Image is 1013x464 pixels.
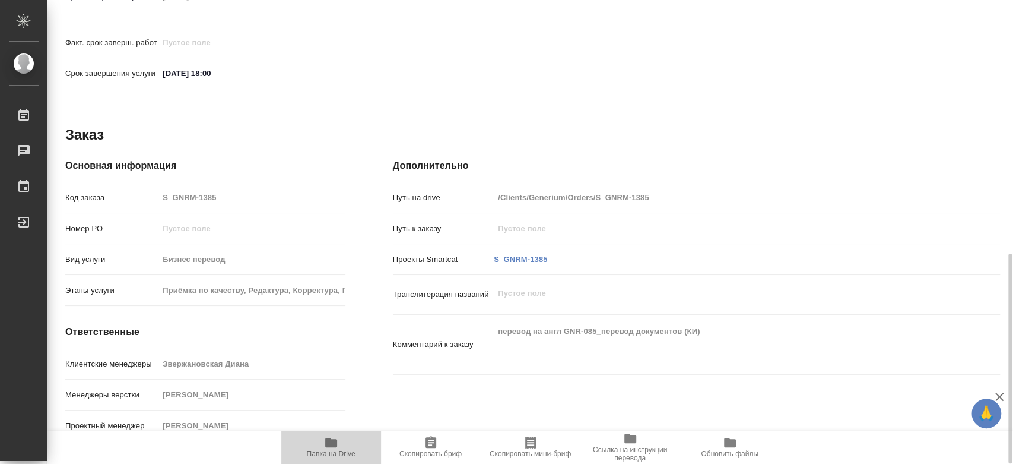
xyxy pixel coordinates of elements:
textarea: перевод на англ GNR-085_перевод документов (КИ) [494,321,949,365]
p: Номер РО [65,223,158,235]
button: Скопировать бриф [381,431,481,464]
h4: Дополнительно [393,159,1000,173]
input: Пустое поле [158,34,262,51]
span: 🙏 [976,401,996,426]
span: Скопировать мини-бриф [490,450,571,458]
span: Ссылка на инструкции перевода [588,446,673,462]
p: Комментарий к заказу [393,339,494,351]
p: Факт. срок заверш. работ [65,37,158,49]
p: Путь на drive [393,192,494,204]
p: Клиентские менеджеры [65,358,158,370]
p: Вид услуги [65,254,158,266]
button: Обновить файлы [680,431,780,464]
h4: Основная информация [65,159,345,173]
button: 🙏 [971,399,1001,428]
input: Пустое поле [158,251,345,268]
p: Код заказа [65,192,158,204]
input: Пустое поле [158,282,345,299]
button: Ссылка на инструкции перевода [580,431,680,464]
p: Срок завершения услуги [65,68,158,80]
input: Пустое поле [158,417,345,434]
p: Этапы услуги [65,285,158,296]
input: Пустое поле [158,189,345,206]
input: Пустое поле [158,386,345,403]
a: S_GNRM-1385 [494,255,547,264]
p: Путь к заказу [393,223,494,235]
input: Пустое поле [158,355,345,373]
p: Проекты Smartcat [393,254,494,266]
span: Скопировать бриф [399,450,462,458]
input: Пустое поле [494,220,949,237]
span: Папка на Drive [307,450,355,458]
input: Пустое поле [494,189,949,206]
input: ✎ Введи что-нибудь [158,65,262,82]
button: Папка на Drive [281,431,381,464]
h2: Заказ [65,125,104,144]
h4: Ответственные [65,325,345,339]
input: Пустое поле [158,220,345,237]
p: Менеджеры верстки [65,389,158,401]
button: Скопировать мини-бриф [481,431,580,464]
span: Обновить файлы [701,450,758,458]
p: Проектный менеджер [65,420,158,432]
p: Транслитерация названий [393,289,494,301]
